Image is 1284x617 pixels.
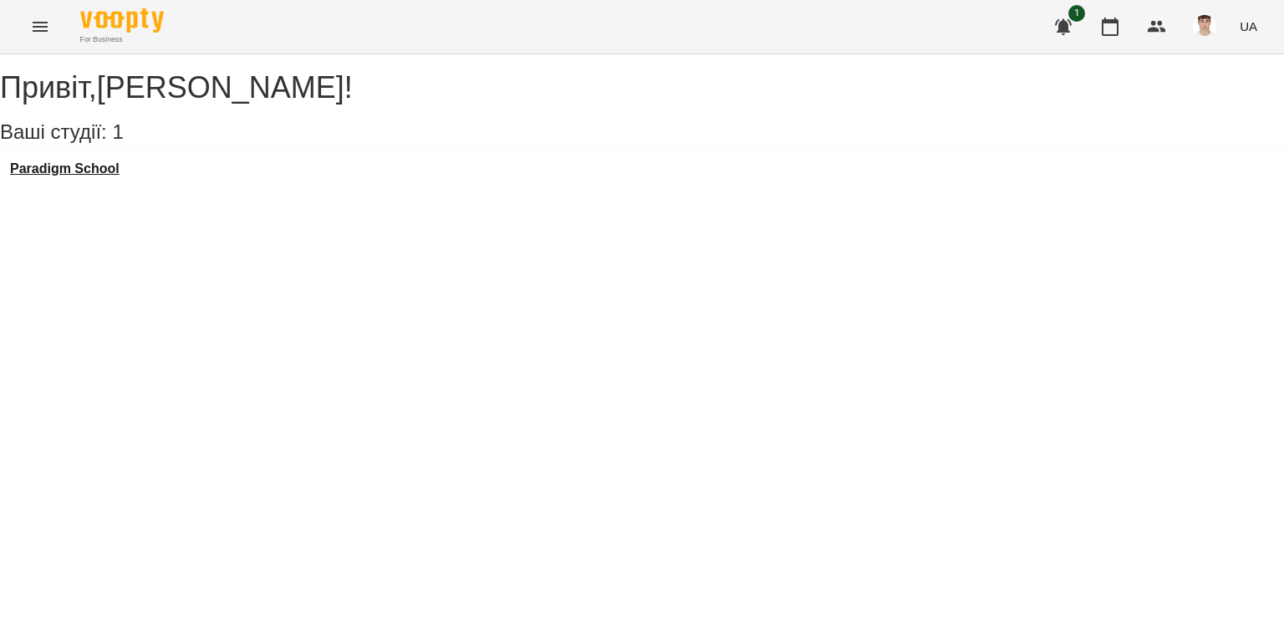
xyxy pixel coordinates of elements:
[20,7,60,47] button: Menu
[1233,11,1264,42] button: UA
[10,161,120,176] a: Paradigm School
[1240,18,1257,35] span: UA
[112,120,123,143] span: 1
[1193,15,1216,38] img: 8fe045a9c59afd95b04cf3756caf59e6.jpg
[1068,5,1085,22] span: 1
[80,8,164,33] img: Voopty Logo
[80,34,164,45] span: For Business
